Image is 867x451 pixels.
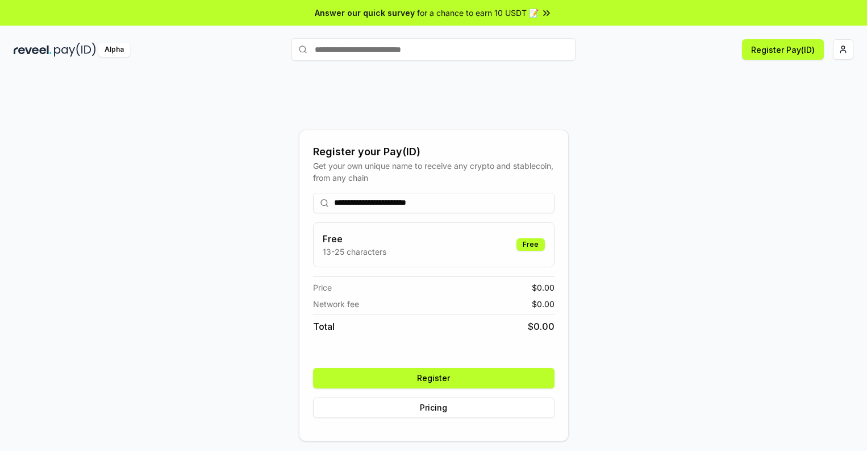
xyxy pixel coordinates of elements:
[313,144,555,160] div: Register your Pay(ID)
[313,320,335,333] span: Total
[313,368,555,388] button: Register
[313,398,555,418] button: Pricing
[742,39,824,60] button: Register Pay(ID)
[532,298,555,310] span: $ 0.00
[323,232,386,246] h3: Free
[532,282,555,293] span: $ 0.00
[54,43,96,57] img: pay_id
[313,298,359,310] span: Network fee
[315,7,415,19] span: Answer our quick survey
[313,160,555,184] div: Get your own unique name to receive any crypto and stablecoin, from any chain
[14,43,52,57] img: reveel_dark
[323,246,386,258] p: 13-25 characters
[417,7,539,19] span: for a chance to earn 10 USDT 📝
[98,43,130,57] div: Alpha
[313,282,332,293] span: Price
[528,320,555,333] span: $ 0.00
[516,238,545,251] div: Free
